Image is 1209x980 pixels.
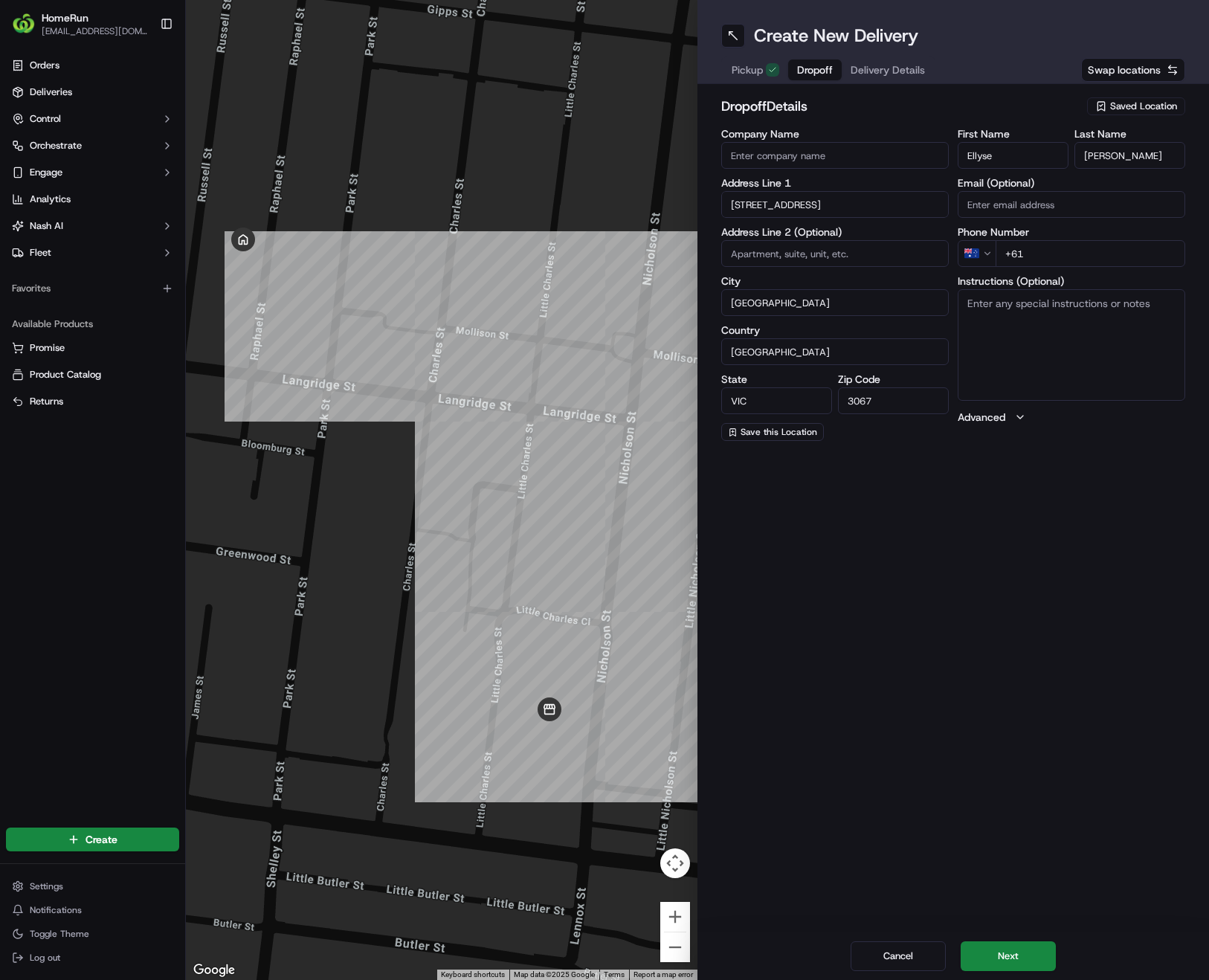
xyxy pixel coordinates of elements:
input: Enter email address [958,191,1185,218]
button: Toggle Theme [6,923,179,944]
button: Settings [6,876,179,897]
input: Apartment, suite, unit, etc. [721,240,949,267]
input: Enter company name [721,142,949,169]
a: Orders [6,54,179,77]
button: Zoom out [660,932,690,962]
button: HomeRun [42,10,88,25]
button: Swap locations [1081,58,1185,82]
button: Engage [6,161,179,184]
button: Map camera controls [660,848,690,878]
span: Dropoff [797,62,833,77]
input: Enter zip code [838,387,949,414]
button: Fleet [6,241,179,265]
input: Enter state [721,387,832,414]
span: Pylon [148,252,180,263]
input: Enter address [721,191,949,218]
span: Analytics [30,193,71,206]
label: State [721,374,832,384]
span: Product Catalog [30,368,101,381]
span: Pickup [732,62,763,77]
h1: Create New Delivery [754,24,918,48]
button: Control [6,107,179,131]
div: 📗 [15,217,27,229]
span: Save this Location [741,426,817,438]
button: Next [961,941,1056,971]
div: 💻 [126,217,138,229]
img: 1736555255976-a54dd68f-1ca7-489b-9aae-adbdc363a1c4 [15,142,42,169]
a: 💻API Documentation [120,210,245,236]
button: Advanced [958,410,1185,425]
label: First Name [958,129,1068,139]
span: Create [86,832,117,847]
div: Start new chat [51,142,244,157]
span: Delivery Details [851,62,925,77]
button: Product Catalog [6,363,179,387]
a: Deliveries [6,80,179,104]
input: Enter first name [958,142,1068,169]
a: Terms (opens in new tab) [604,970,625,979]
span: Log out [30,952,60,964]
button: Zoom in [660,902,690,932]
button: Orchestrate [6,134,179,158]
img: Nash [15,15,45,45]
input: Enter last name [1074,142,1185,169]
button: Create [6,828,179,851]
span: Knowledge Base [30,216,114,231]
a: Promise [12,341,173,355]
span: Notifications [30,904,82,916]
span: Deliveries [30,86,72,99]
button: Saved Location [1087,96,1185,117]
img: Google [190,961,239,980]
label: Advanced [958,410,1005,425]
p: Welcome 👋 [15,59,271,83]
label: Last Name [1074,129,1185,139]
label: Zip Code [838,374,949,384]
span: Orchestrate [30,139,82,152]
label: Address Line 2 (Optional) [721,227,949,237]
input: Got a question? Start typing here... [39,96,268,112]
span: Fleet [30,246,51,259]
a: Open this area in Google Maps (opens a new window) [190,961,239,980]
h2: dropoff Details [721,96,1078,117]
button: Log out [6,947,179,968]
input: Enter phone number [996,240,1185,267]
span: Orders [30,59,59,72]
label: City [721,276,949,286]
span: Settings [30,880,63,892]
label: Country [721,325,949,335]
button: HomeRunHomeRun[EMAIL_ADDRESS][DOMAIN_NAME] [6,6,154,42]
span: Nash AI [30,219,63,233]
a: Returns [12,395,173,408]
a: Product Catalog [12,368,173,381]
button: Start new chat [253,146,271,164]
span: Map data ©2025 Google [514,970,595,979]
span: Control [30,112,61,126]
span: API Documentation [141,216,239,231]
input: Enter city [721,289,949,316]
span: Engage [30,166,62,179]
button: Nash AI [6,214,179,238]
label: Instructions (Optional) [958,276,1185,286]
div: We're available if you need us! [51,157,188,169]
a: Analytics [6,187,179,211]
button: Keyboard shortcuts [441,970,505,980]
span: Toggle Theme [30,928,89,940]
a: 📗Knowledge Base [9,210,120,236]
span: Returns [30,395,63,408]
span: Promise [30,341,65,355]
span: Saved Location [1110,100,1177,113]
button: Notifications [6,900,179,921]
div: Favorites [6,277,179,300]
a: Powered byPylon [105,251,180,263]
label: Email (Optional) [958,178,1185,188]
img: HomeRun [12,12,36,36]
button: Promise [6,336,179,360]
label: Phone Number [958,227,1185,237]
label: Company Name [721,129,949,139]
div: Available Products [6,312,179,336]
button: [EMAIL_ADDRESS][DOMAIN_NAME] [42,25,148,37]
input: Enter country [721,338,949,365]
button: Returns [6,390,179,413]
